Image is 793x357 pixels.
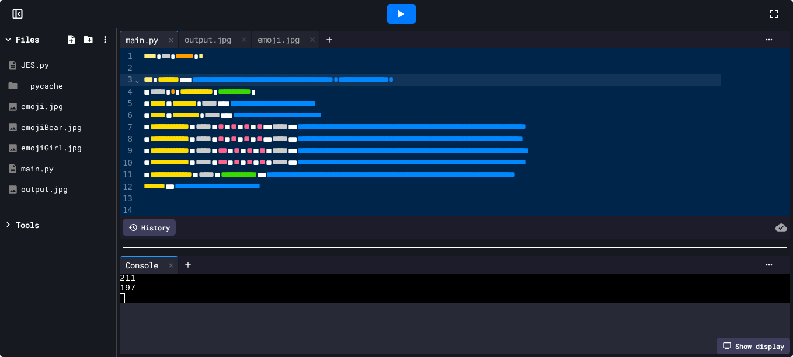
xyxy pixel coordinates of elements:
span: 197 [120,283,135,293]
div: 12 [120,181,134,193]
div: 13 [120,193,134,205]
div: 5 [120,98,134,110]
div: History [123,219,176,236]
div: 14 [120,205,134,216]
div: __pycache__ [21,80,112,92]
div: 3 [120,74,134,86]
div: 2 [120,62,134,74]
span: 211 [120,274,135,283]
div: 10 [120,157,134,169]
div: 1 [120,51,134,62]
div: 4 [120,86,134,98]
div: 11 [120,169,134,181]
div: 6 [120,110,134,121]
div: 7 [120,122,134,134]
span: Fold line [134,75,140,84]
div: 8 [120,134,134,145]
div: 9 [120,145,134,157]
div: Chat with us now!Close [5,5,81,74]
